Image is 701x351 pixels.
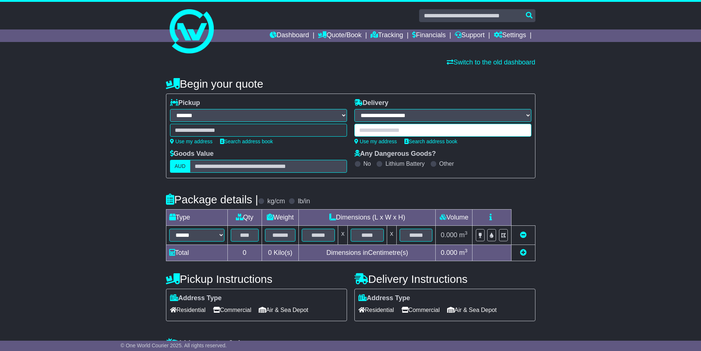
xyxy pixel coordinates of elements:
[267,197,285,206] label: kg/cm
[465,230,468,236] sup: 3
[213,304,251,316] span: Commercial
[121,343,227,348] span: © One World Courier 2025. All rights reserved.
[166,338,535,350] h4: Warranty & Insurance
[338,226,348,245] td: x
[268,249,272,256] span: 0
[387,226,396,245] td: x
[465,248,468,253] sup: 3
[170,150,214,158] label: Goods Value
[441,231,457,239] span: 0.000
[166,78,535,90] h4: Begin your quote
[358,294,410,302] label: Address Type
[459,231,468,239] span: m
[270,29,309,42] a: Dashboard
[166,193,258,206] h4: Package details |
[520,249,527,256] a: Add new item
[220,138,273,144] a: Search address book
[364,160,371,167] label: No
[170,294,222,302] label: Address Type
[299,245,436,261] td: Dimensions in Centimetre(s)
[436,210,472,226] td: Volume
[299,210,436,226] td: Dimensions (L x W x H)
[170,138,213,144] a: Use my address
[227,245,262,261] td: 0
[262,210,299,226] td: Weight
[227,210,262,226] td: Qty
[494,29,526,42] a: Settings
[441,249,457,256] span: 0.000
[170,304,206,316] span: Residential
[401,304,440,316] span: Commercial
[166,273,347,285] h4: Pickup Instructions
[354,99,389,107] label: Delivery
[298,197,310,206] label: lb/in
[412,29,446,42] a: Financials
[170,160,191,173] label: AUD
[459,249,468,256] span: m
[520,231,527,239] a: Remove this item
[354,150,436,158] label: Any Dangerous Goods?
[170,99,200,107] label: Pickup
[455,29,485,42] a: Support
[166,210,227,226] td: Type
[404,138,457,144] a: Search address book
[371,29,403,42] a: Tracking
[447,304,497,316] span: Air & Sea Depot
[354,273,535,285] h4: Delivery Instructions
[259,304,308,316] span: Air & Sea Depot
[262,245,299,261] td: Kilo(s)
[385,160,425,167] label: Lithium Battery
[354,138,397,144] a: Use my address
[447,59,535,66] a: Switch to the old dashboard
[439,160,454,167] label: Other
[318,29,361,42] a: Quote/Book
[358,304,394,316] span: Residential
[166,245,227,261] td: Total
